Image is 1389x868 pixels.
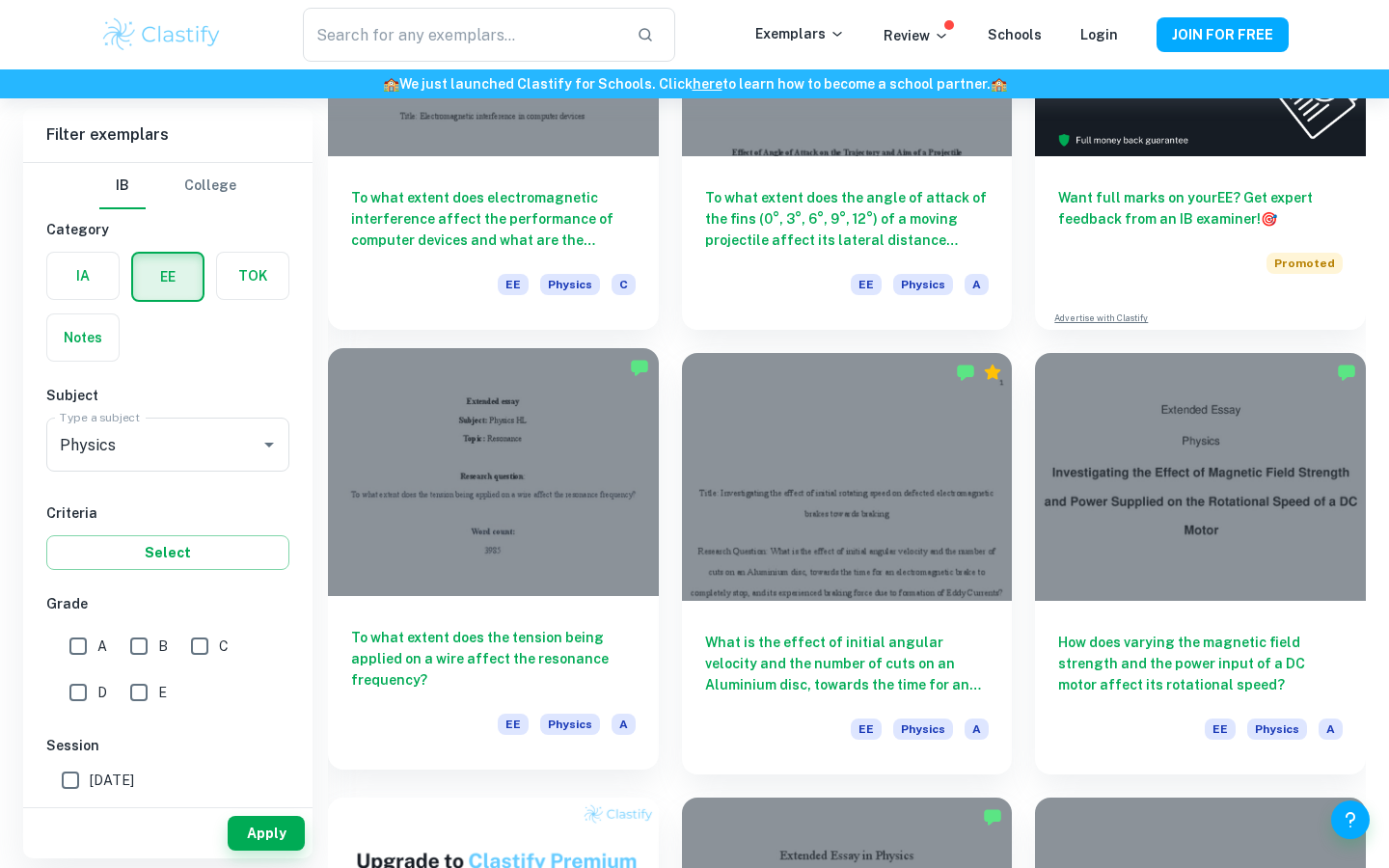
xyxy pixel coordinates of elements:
[23,108,313,162] h6: Filter exemplars
[90,770,134,791] span: [DATE]
[682,353,1013,774] a: What is the effect of initial angular velocity and the number of cuts on an Aluminium disc, towar...
[540,274,600,295] span: Physics
[498,714,529,735] span: EE
[47,314,119,361] button: Notes
[99,163,236,209] div: Filter type choice
[612,274,636,295] span: C
[1054,312,1148,325] a: Advertise with Clastify
[983,363,1002,382] div: Premium
[383,76,399,92] span: 🏫
[1247,719,1307,740] span: Physics
[47,253,119,299] button: IA
[351,627,636,691] h6: To what extent does the tension being applied on a wire affect the resonance frequency?
[612,714,636,735] span: A
[965,719,989,740] span: A
[100,15,223,54] img: Clastify logo
[1157,17,1289,52] button: JOIN FOR FREE
[965,274,989,295] span: A
[133,254,203,300] button: EE
[755,23,845,44] p: Exemplars
[158,636,168,657] span: B
[884,25,949,46] p: Review
[46,535,289,570] button: Select
[1058,632,1343,695] h6: How does varying the magnetic field strength and the power input of a DC motor affect its rotatio...
[351,187,636,251] h6: To what extent does electromagnetic interference affect the performance of computer devices and w...
[983,807,1002,827] img: Marked
[46,735,289,756] h6: Session
[705,187,990,251] h6: To what extent does the angle of attack of the fins (0°, 3°, 6°, 9°, 12°) of a moving projectile ...
[303,8,621,62] input: Search for any exemplars...
[498,274,529,295] span: EE
[256,431,283,458] button: Open
[46,502,289,524] h6: Criteria
[540,714,600,735] span: Physics
[60,409,140,425] label: Type a subject
[988,27,1042,42] a: Schools
[158,682,167,703] span: E
[693,76,722,92] a: here
[46,385,289,406] h6: Subject
[1337,363,1356,382] img: Marked
[328,353,659,774] a: To what extent does the tension being applied on a wire affect the resonance frequency?EEPhysicsA
[1266,253,1343,274] span: Promoted
[99,163,146,209] button: IB
[1035,353,1366,774] a: How does varying the magnetic field strength and the power input of a DC motor affect its rotatio...
[630,358,649,377] img: Marked
[228,816,305,851] button: Apply
[1319,719,1343,740] span: A
[1205,719,1236,740] span: EE
[851,274,882,295] span: EE
[1261,211,1277,227] span: 🎯
[956,363,975,382] img: Marked
[4,73,1385,95] h6: We just launched Clastify for Schools. Click to learn how to become a school partner.
[219,636,229,657] span: C
[893,719,953,740] span: Physics
[46,219,289,240] h6: Category
[991,76,1007,92] span: 🏫
[1080,27,1118,42] a: Login
[97,636,107,657] span: A
[1058,187,1343,230] h6: Want full marks on your EE ? Get expert feedback from an IB examiner!
[1331,800,1370,839] button: Help and Feedback
[217,253,288,299] button: TOK
[97,682,107,703] span: D
[705,632,990,695] h6: What is the effect of initial angular velocity and the number of cuts on an Aluminium disc, towar...
[851,719,882,740] span: EE
[46,593,289,614] h6: Grade
[893,274,953,295] span: Physics
[184,163,236,209] button: College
